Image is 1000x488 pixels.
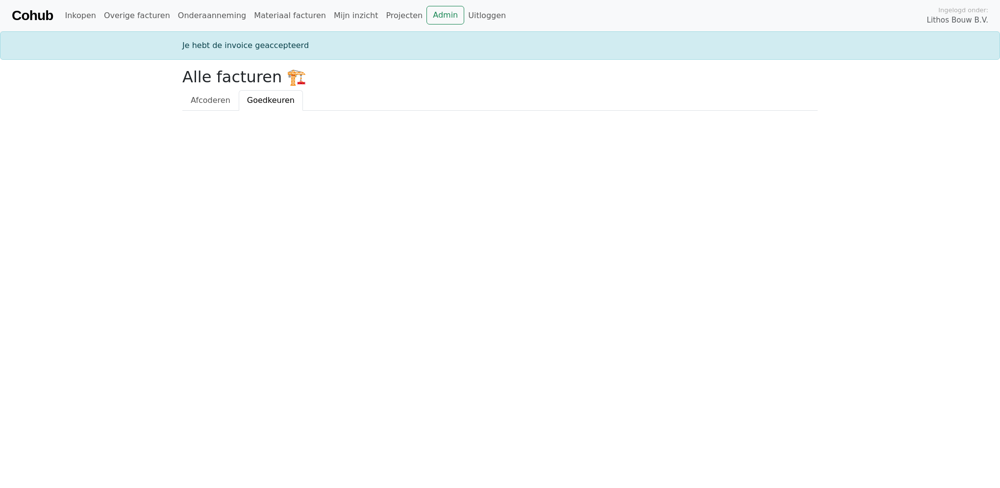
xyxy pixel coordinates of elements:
[330,6,382,25] a: Mijn inzicht
[191,96,230,105] span: Afcoderen
[927,15,988,26] span: Lithos Bouw B.V.
[12,4,53,27] a: Cohub
[182,90,239,111] a: Afcoderen
[426,6,464,24] a: Admin
[382,6,426,25] a: Projecten
[938,5,988,15] span: Ingelogd onder:
[174,6,250,25] a: Onderaanneming
[464,6,510,25] a: Uitloggen
[176,40,824,51] div: Je hebt de invoice geaccepteerd
[239,90,303,111] a: Goedkeuren
[182,68,818,86] h2: Alle facturen 🏗️
[61,6,100,25] a: Inkopen
[247,96,295,105] span: Goedkeuren
[250,6,330,25] a: Materiaal facturen
[100,6,174,25] a: Overige facturen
